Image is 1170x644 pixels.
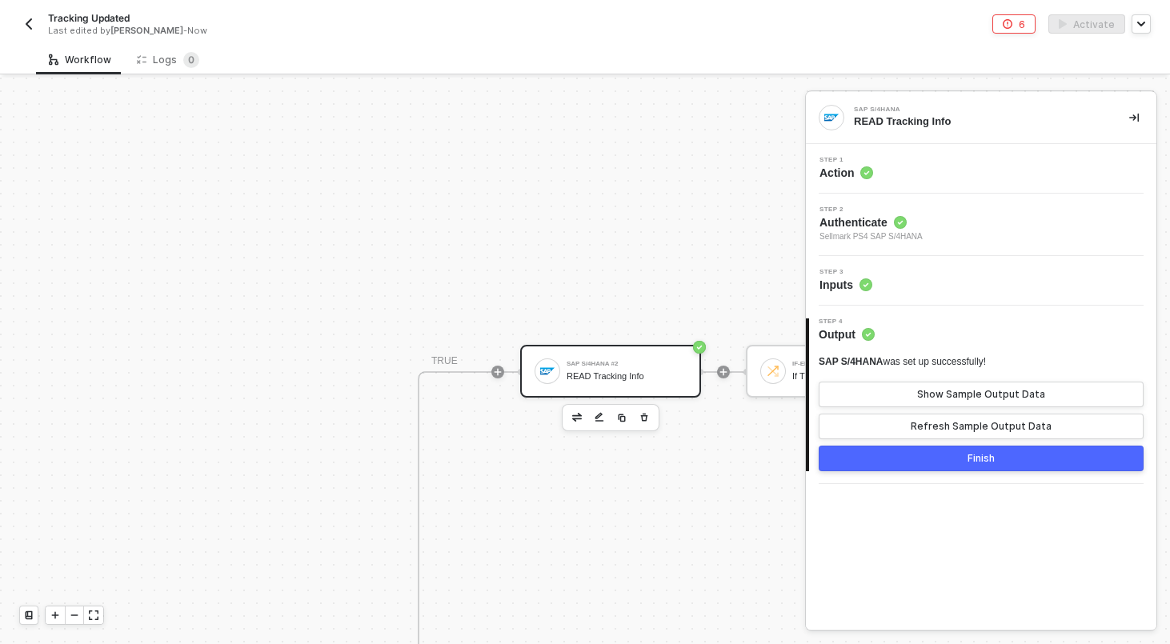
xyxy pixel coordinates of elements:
[819,157,873,163] span: Step 1
[819,382,1144,407] button: Show Sample Output Data
[819,318,875,325] span: Step 4
[819,326,875,342] span: Output
[49,54,111,66] div: Workflow
[806,318,1156,471] div: Step 4Output SAP S/4HANAwas set up successfully!Show Sample Output DataRefresh Sample Output Data...
[806,206,1156,243] div: Step 2Authenticate Sellmark PS4 SAP S/4HANA
[819,165,873,181] span: Action
[819,230,923,243] span: Sellmark PS4 SAP S/4HANA
[819,214,923,230] span: Authenticate
[567,408,587,427] button: edit-cred
[70,610,79,620] span: icon-minus
[824,110,839,125] img: integration-icon
[612,408,631,427] button: copy-block
[719,367,728,377] span: icon-play
[968,452,995,465] div: Finish
[493,367,503,377] span: icon-play
[1019,18,1025,31] div: 6
[110,25,183,36] span: [PERSON_NAME]
[1003,19,1012,29] span: icon-error-page
[48,25,548,37] div: Last edited by - Now
[22,18,35,30] img: back
[595,412,604,423] img: edit-cred
[792,371,912,382] div: If Tracking Number Exists
[819,446,1144,471] button: Finish
[48,11,130,25] span: Tracking Updated
[567,371,687,382] div: READ Tracking Info
[819,269,872,275] span: Step 3
[819,355,986,369] div: was set up successfully!
[819,277,872,293] span: Inputs
[766,364,780,378] img: icon
[572,413,582,421] img: edit-cred
[567,361,687,367] div: SAP S/4HANA #2
[854,106,1094,113] div: SAP S/4HANA
[19,14,38,34] button: back
[1048,14,1125,34] button: activateActivate
[693,341,706,354] span: icon-success-page
[819,356,883,367] span: SAP S/4HANA
[806,269,1156,293] div: Step 3Inputs
[540,364,555,378] img: icon
[431,354,458,369] div: TRUE
[617,413,627,422] img: copy-block
[50,610,60,620] span: icon-play
[992,14,1036,34] button: 6
[806,157,1156,181] div: Step 1Action
[590,408,609,427] button: edit-cred
[917,388,1045,401] div: Show Sample Output Data
[911,420,1052,433] div: Refresh Sample Output Data
[1129,113,1139,122] span: icon-collapse-right
[183,52,199,68] sup: 0
[819,414,1144,439] button: Refresh Sample Output Data
[854,114,1104,129] div: READ Tracking Info
[792,361,912,367] div: If-Else Conditions #5
[89,610,98,620] span: icon-expand
[137,52,199,68] div: Logs
[819,206,923,213] span: Step 2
